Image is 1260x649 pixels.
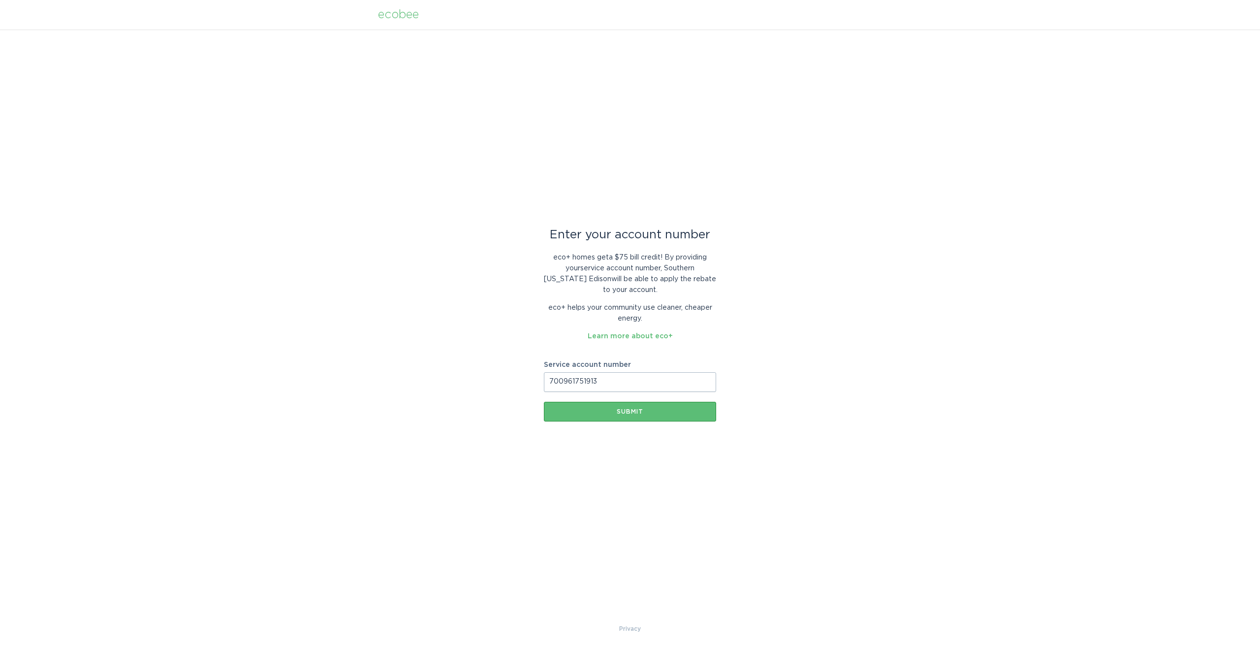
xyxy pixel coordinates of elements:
label: Service account number [544,361,716,368]
p: eco+ helps your community use cleaner, cheaper energy. [544,302,716,324]
div: ecobee [378,9,419,20]
a: Learn more about eco+ [588,333,673,340]
button: Submit [544,402,716,422]
a: Privacy Policy & Terms of Use [619,623,641,634]
p: eco+ homes get a $75 bill credit ! By providing your service account number , Southern [US_STATE]... [544,252,716,295]
div: Submit [549,409,711,415]
div: Enter your account number [544,229,716,240]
